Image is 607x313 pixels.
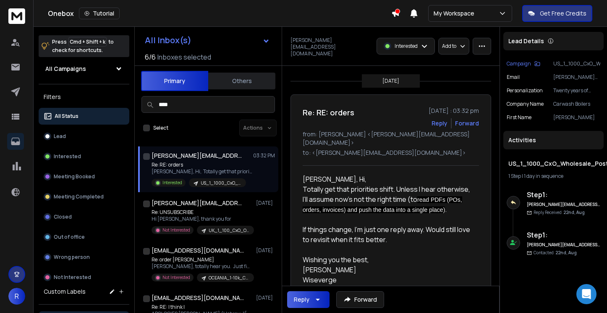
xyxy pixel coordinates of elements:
[54,173,95,180] p: Meeting Booked
[290,37,372,57] p: [PERSON_NAME][EMAIL_ADDRESS][DOMAIN_NAME]
[540,9,586,18] p: Get Free Credits
[287,291,330,308] button: Reply
[294,295,309,304] div: Reply
[455,119,479,128] div: Forward
[508,173,599,180] div: |
[141,71,208,91] button: Primary
[68,37,107,47] span: Cmd + Shift + k
[152,246,244,255] h1: [EMAIL_ADDRESS][DOMAIN_NAME]
[507,87,543,94] p: Personalization
[508,159,599,168] h1: US_1_1000_CxO_Wholesale_PostLI_PHC
[432,119,447,128] button: Reply
[39,168,129,185] button: Meeting Booked
[303,285,472,295] div: [PHONE_NUMBER]
[152,256,252,263] p: Re: order [PERSON_NAME]
[555,250,577,256] span: 22nd, Aug
[553,74,600,81] p: [PERSON_NAME][EMAIL_ADDRESS][DOMAIN_NAME]
[303,107,354,118] h1: Re: RE: orders
[256,295,275,301] p: [DATE]
[553,87,600,94] p: Twenty years of operational expertise is a ton of knowledge; I imagine you've seen every way to o...
[507,60,531,67] p: Campaign
[209,275,249,281] p: OCEANIA_1-10k_CXO_Wholesale_PHC
[303,265,472,275] div: [PERSON_NAME]
[162,180,182,186] p: Interested
[157,52,211,62] h3: Inboxes selected
[208,72,275,90] button: Others
[553,60,600,67] p: US_1_1000_CxO_Wholesale_PostLI_PHC
[303,255,472,265] div: Wishing you the best,
[395,43,418,50] p: Interested
[79,8,120,19] button: Tutorial
[145,52,156,62] span: 6 / 6
[303,275,472,285] div: Wiseverge
[303,224,472,245] div: If things change, I’m just one reply away. Would still love to revisit when it fits better.
[553,101,600,107] p: Carwash Boilers
[39,108,129,125] button: All Status
[8,288,25,305] button: R
[563,209,585,215] span: 22nd, Aug
[44,287,86,296] h3: Custom Labels
[508,37,544,45] p: Lead Details
[54,254,90,261] p: Wrong person
[152,151,244,160] h1: [PERSON_NAME][EMAIL_ADDRESS][DOMAIN_NAME]
[39,269,129,286] button: Not Interested
[39,229,129,245] button: Out of office
[507,101,544,107] p: Company Name
[253,152,275,159] p: 03:32 PM
[507,114,531,121] p: First Name
[303,149,479,157] p: to: <[PERSON_NAME][EMAIL_ADDRESS][DOMAIN_NAME]>
[201,180,241,186] p: US_1_1000_CxO_Wholesale_PostLI_PHC
[434,9,478,18] p: My Workspace
[152,304,252,310] p: Re: RE: I think I
[256,247,275,254] p: [DATE]
[152,162,252,168] p: Re: RE: orders
[54,133,66,140] p: Lead
[303,184,472,214] div: Totally get that priorities shift. Unless I hear otherwise, I’ll assume now’s not the right time ...
[303,130,479,147] p: from: [PERSON_NAME] <[PERSON_NAME][EMAIL_ADDRESS][DOMAIN_NAME]>
[48,8,391,19] div: Onebox
[522,5,592,22] button: Get Free Credits
[39,249,129,266] button: Wrong person
[534,209,585,216] p: Reply Received
[534,250,577,256] p: Contacted
[55,113,78,120] p: All Status
[39,91,129,103] h3: Filters
[162,274,190,281] p: Not Interested
[54,153,81,160] p: Interested
[39,148,129,165] button: Interested
[39,188,129,205] button: Meeting Completed
[39,209,129,225] button: Closed
[527,190,600,200] h6: Step 1 :
[145,36,191,44] h1: All Inbox(s)
[54,274,91,281] p: Not Interested
[429,107,479,115] p: [DATE] : 03:32 pm
[576,284,597,304] div: Open Intercom Messenger
[256,200,275,206] p: [DATE]
[162,227,190,233] p: Not Interested
[152,294,244,302] h1: [EMAIL_ADDRESS][DOMAIN_NAME]
[524,172,563,180] span: 1 day in sequence
[52,38,114,55] p: Press to check for shortcuts.
[152,168,252,175] p: [PERSON_NAME], Hi, Totally get that priorities
[152,209,252,216] p: Re: UNSUBSCRIBE
[503,131,604,149] div: Activities
[54,234,85,240] p: Out of office
[507,74,520,81] p: Email
[152,216,252,222] p: Hi [PERSON_NAME], thank you for
[39,60,129,77] button: All Campaigns
[209,227,249,234] p: UK_1_100_CxO_OPS_PHC_Part2
[152,263,252,270] p: [PERSON_NAME], totally hear you. Just figured
[527,230,600,240] h6: Step 1 :
[508,172,521,180] span: 1 Step
[382,78,399,84] p: [DATE]
[39,128,129,145] button: Lead
[54,193,104,200] p: Meeting Completed
[153,125,168,131] label: Select
[527,201,600,208] h6: [PERSON_NAME][EMAIL_ADDRESS][DOMAIN_NAME]
[45,65,86,73] h1: All Campaigns
[303,174,472,184] div: [PERSON_NAME], Hi,
[507,60,540,67] button: Campaign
